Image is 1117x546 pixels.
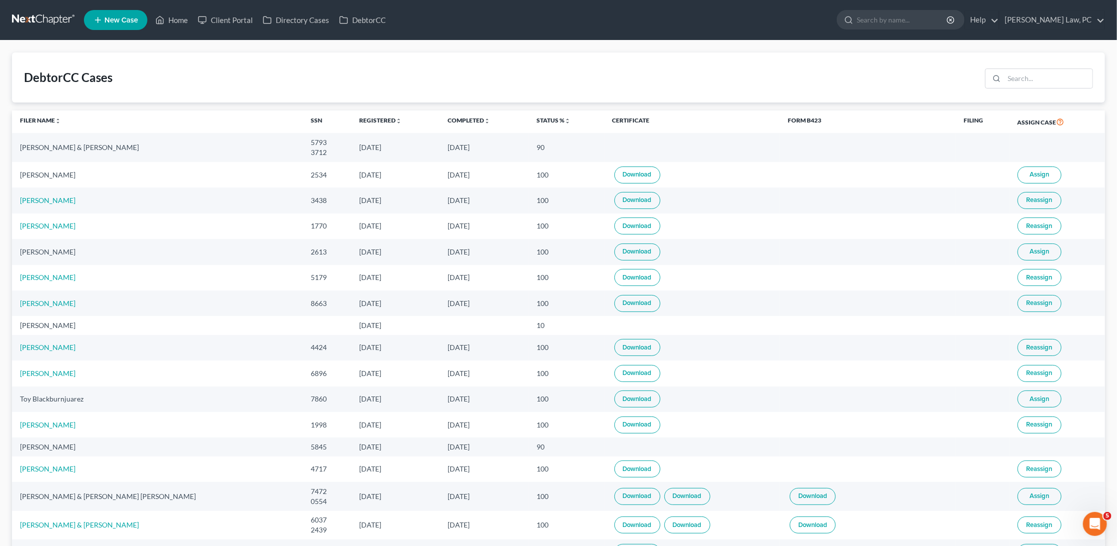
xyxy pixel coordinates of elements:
[440,213,529,239] td: [DATE]
[20,299,75,307] a: [PERSON_NAME]
[311,464,343,474] div: 4717
[614,166,660,183] a: Download
[20,273,75,281] a: [PERSON_NAME]
[1030,170,1049,178] span: Assign
[311,137,343,147] div: 5793
[20,343,75,351] a: [PERSON_NAME]
[790,516,836,533] a: Download
[1018,416,1062,433] button: Reassign
[1030,247,1049,255] span: Assign
[20,442,295,452] div: [PERSON_NAME]
[20,394,295,404] div: Toy Blackburnjuarez
[1104,512,1112,520] span: 5
[614,243,660,260] a: Download
[614,365,660,382] a: Download
[440,482,529,510] td: [DATE]
[780,110,956,133] th: Form B423
[351,239,440,264] td: [DATE]
[311,442,343,452] div: 5845
[1027,521,1053,529] span: Reassign
[440,412,529,437] td: [DATE]
[351,511,440,539] td: [DATE]
[311,486,343,496] div: 7472
[55,118,61,124] i: unfold_more
[529,265,604,290] td: 100
[1083,512,1107,536] iframe: Intercom live chat
[351,265,440,290] td: [DATE]
[529,213,604,239] td: 100
[20,247,295,257] div: [PERSON_NAME]
[537,116,570,124] a: Status %unfold_more
[1004,69,1093,88] input: Search...
[529,482,604,510] td: 100
[440,133,529,161] td: [DATE]
[351,290,440,316] td: [DATE]
[440,511,529,539] td: [DATE]
[529,239,604,264] td: 100
[440,265,529,290] td: [DATE]
[311,147,343,157] div: 3712
[20,221,75,230] a: [PERSON_NAME]
[965,11,999,29] a: Help
[396,118,402,124] i: unfold_more
[614,269,660,286] a: Download
[440,239,529,264] td: [DATE]
[351,412,440,437] td: [DATE]
[1018,516,1062,533] button: Reassign
[20,142,295,152] div: [PERSON_NAME] & [PERSON_NAME]
[956,110,1010,133] th: Filing
[24,69,112,85] div: DebtorCC Cases
[351,316,440,334] td: [DATE]
[1018,460,1062,477] button: Reassign
[1018,365,1062,382] button: Reassign
[529,386,604,412] td: 100
[311,420,343,430] div: 1998
[529,511,604,539] td: 100
[529,437,604,456] td: 90
[351,456,440,482] td: [DATE]
[20,116,61,124] a: Filer Nameunfold_more
[664,516,710,533] a: Download
[614,295,660,312] a: Download
[564,118,570,124] i: unfold_more
[1027,369,1053,377] span: Reassign
[20,520,139,529] a: [PERSON_NAME] & [PERSON_NAME]
[529,162,604,187] td: 100
[614,217,660,234] a: Download
[104,16,138,24] span: New Case
[351,335,440,360] td: [DATE]
[20,320,295,330] div: [PERSON_NAME]
[351,437,440,456] td: [DATE]
[311,247,343,257] div: 2613
[440,437,529,456] td: [DATE]
[258,11,334,29] a: Directory Cases
[1027,465,1053,473] span: Reassign
[614,390,660,407] a: Download
[790,488,836,505] a: Download
[1030,492,1049,500] span: Assign
[20,464,75,473] a: [PERSON_NAME]
[529,133,604,161] td: 90
[1027,299,1053,307] span: Reassign
[351,482,440,510] td: [DATE]
[20,170,295,180] div: [PERSON_NAME]
[614,192,660,209] a: Download
[311,195,343,205] div: 3438
[311,368,343,378] div: 6896
[604,110,780,133] th: Certificate
[1018,488,1062,505] button: Assign
[440,290,529,316] td: [DATE]
[1027,420,1053,428] span: Reassign
[1018,295,1062,312] button: Reassign
[529,360,604,386] td: 100
[1027,222,1053,230] span: Reassign
[20,196,75,204] a: [PERSON_NAME]
[311,525,343,535] div: 2439
[1027,196,1053,204] span: Reassign
[1018,269,1062,286] button: Reassign
[529,187,604,213] td: 100
[351,360,440,386] td: [DATE]
[334,11,391,29] a: DebtorCC
[20,420,75,429] a: [PERSON_NAME]
[1018,390,1062,407] button: Assign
